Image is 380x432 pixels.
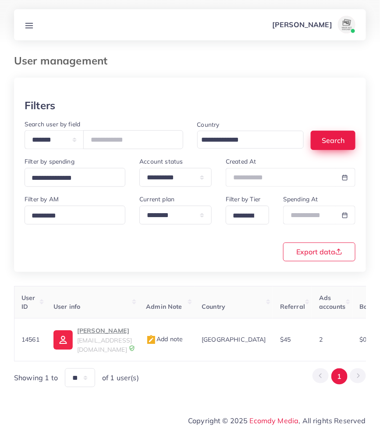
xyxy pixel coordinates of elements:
label: Created At [226,157,256,166]
label: Country [197,120,220,129]
label: Filter by spending [25,157,75,166]
span: 14561 [21,336,39,343]
div: Search for option [226,206,269,225]
ul: Pagination [313,368,366,385]
input: Search for option [28,171,114,185]
img: ic-user-info.36bf1079.svg [53,330,73,350]
img: avatar [338,16,355,33]
a: [PERSON_NAME][EMAIL_ADDRESS][DOMAIN_NAME] [53,325,132,354]
a: [PERSON_NAME]avatar [267,16,359,33]
span: [EMAIL_ADDRESS][DOMAIN_NAME] [77,336,132,353]
label: Current plan [139,195,174,204]
div: Search for option [197,131,304,149]
span: 2 [319,336,323,343]
input: Search for option [28,209,114,223]
span: , All rights Reserved [299,416,366,426]
img: 9CAL8B2pu8EFxCJHYAAAAldEVYdGRhdGU6Y3JlYXRlADIwMjItMTItMDlUMDQ6NTg6MzkrMDA6MDBXSlgLAAAAJXRFWHRkYXR... [129,345,135,351]
h3: User management [14,54,114,67]
span: User ID [21,294,36,311]
p: [PERSON_NAME] [272,19,332,30]
span: User info [53,303,80,311]
span: $45 [280,336,291,343]
p: [PERSON_NAME] [77,325,132,336]
span: Admin Note [146,303,182,311]
label: Spending At [283,195,318,204]
div: Search for option [25,206,125,225]
span: Showing 1 to [14,373,58,383]
span: Add note [146,335,183,343]
span: Country [202,303,225,311]
button: Search [311,131,355,150]
label: Account status [139,157,183,166]
span: Referral [280,303,305,311]
span: $0.25 [360,336,376,343]
button: Export data [283,243,355,261]
span: Ads accounts [319,294,345,311]
img: admin_note.cdd0b510.svg [146,335,156,345]
input: Search for option [230,209,258,223]
button: Go to page 1 [331,368,348,385]
label: Filter by AM [25,195,59,204]
a: Ecomdy Media [250,417,299,425]
h3: Filters [25,99,55,112]
span: of 1 user(s) [102,373,139,383]
input: Search for option [199,133,293,147]
span: [GEOGRAPHIC_DATA] [202,336,266,343]
span: Copyright © 2025 [188,416,366,426]
label: Search user by field [25,120,80,129]
label: Filter by Tier [226,195,260,204]
div: Search for option [25,168,125,187]
span: Export data [296,248,342,255]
